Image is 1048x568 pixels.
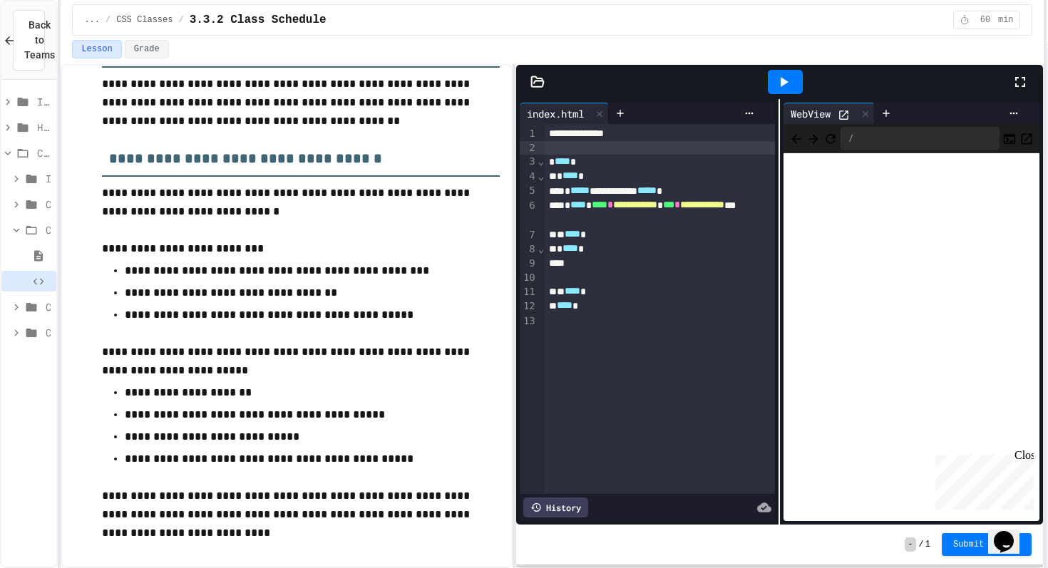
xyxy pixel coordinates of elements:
[520,170,538,184] div: 4
[190,11,327,29] span: 3.3.2 Class Schedule
[106,14,111,26] span: /
[1019,130,1034,147] button: Open in new tab
[520,271,538,285] div: 10
[37,94,51,109] span: Intro to the Web
[84,14,100,26] span: ...
[520,257,538,271] div: 9
[841,127,999,150] div: /
[789,129,803,147] span: Back
[24,18,55,63] span: Back to Teams
[6,6,98,91] div: Chat with us now!Close
[523,497,588,517] div: History
[974,14,997,26] span: 60
[925,539,930,550] span: 1
[520,314,538,329] div: 13
[998,14,1014,26] span: min
[1002,130,1017,147] button: Console
[520,184,538,198] div: 5
[46,299,51,314] span: CSS IDs
[520,103,609,124] div: index.html
[538,155,545,167] span: Fold line
[520,199,538,228] div: 6
[784,153,1039,522] iframe: Web Preview
[46,222,51,237] span: CSS Classes
[538,243,545,254] span: Fold line
[178,14,183,26] span: /
[46,197,51,212] span: CSS Tag Selection
[520,141,538,155] div: 2
[942,533,1032,556] button: Submit Answer
[520,228,538,242] div: 7
[823,130,838,147] button: Refresh
[520,155,538,169] div: 3
[806,129,821,147] span: Forward
[919,539,924,550] span: /
[930,449,1034,510] iframe: chat widget
[72,40,121,58] button: Lesson
[520,127,538,141] div: 1
[13,10,45,71] button: Back to Teams
[46,325,51,340] span: Cascading Rules
[988,511,1034,554] iframe: chat widget
[520,242,538,257] div: 8
[37,120,51,135] span: HTML
[538,170,545,182] span: Fold line
[520,299,538,314] div: 12
[125,40,169,58] button: Grade
[520,106,591,121] div: index.html
[784,103,875,124] div: WebView
[46,171,51,186] span: Intro to CSS
[116,14,173,26] span: CSS Classes
[520,285,538,299] div: 11
[953,539,1020,550] span: Submit Answer
[37,145,51,160] span: CSS
[784,106,838,121] div: WebView
[905,537,915,552] span: -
